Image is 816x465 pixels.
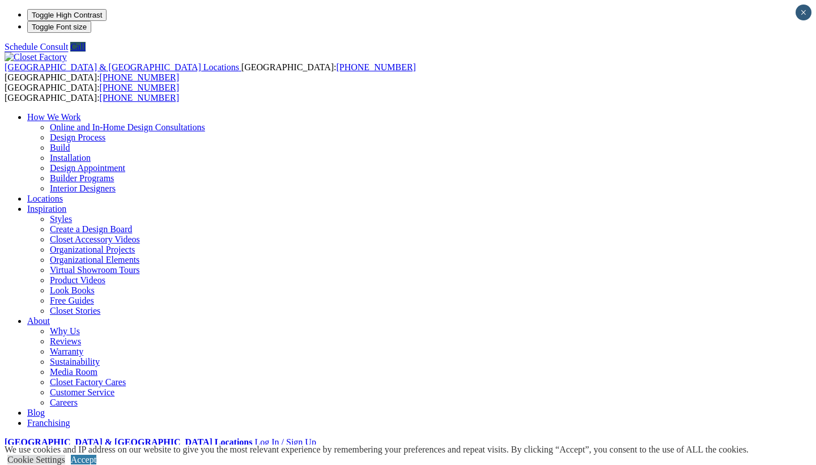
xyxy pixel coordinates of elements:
a: [PHONE_NUMBER] [336,62,415,72]
a: Call [70,42,86,52]
a: [PHONE_NUMBER] [100,83,179,92]
a: Cookie Settings [7,455,65,464]
a: Careers [50,398,78,407]
a: Design Appointment [50,163,125,173]
a: Online and In-Home Design Consultations [50,122,205,132]
a: How We Work [27,112,81,122]
a: Closet Accessory Videos [50,234,140,244]
a: Look Books [50,285,95,295]
a: Accept [71,455,96,464]
span: Toggle High Contrast [32,11,102,19]
a: Media Room [50,367,97,377]
button: Close [796,5,811,20]
a: Organizational Elements [50,255,139,265]
a: About [27,316,50,326]
a: Product Videos [50,275,105,285]
a: Build [50,143,70,152]
a: Schedule Consult [5,42,68,52]
button: Toggle Font size [27,21,91,33]
a: Franchising [27,418,70,428]
a: Installation [50,153,91,163]
a: Log In / Sign Up [254,437,316,447]
a: Blog [27,408,45,417]
a: Locations [27,194,63,203]
a: Create a Design Board [50,224,132,234]
a: [GEOGRAPHIC_DATA] & [GEOGRAPHIC_DATA] Locations [5,62,241,72]
a: [PHONE_NUMBER] [100,93,179,103]
a: Warranty [50,347,83,356]
span: Toggle Font size [32,23,87,31]
a: Free Guides [50,296,94,305]
span: [GEOGRAPHIC_DATA] & [GEOGRAPHIC_DATA] Locations [5,62,239,72]
button: Toggle High Contrast [27,9,107,21]
a: Styles [50,214,72,224]
a: Virtual Showroom Tours [50,265,140,275]
a: Customer Service [50,387,114,397]
a: Builder Programs [50,173,114,183]
a: Sustainability [50,357,100,366]
div: We use cookies and IP address on our website to give you the most relevant experience by remember... [5,445,749,455]
a: Closet Factory Cares [50,377,126,387]
a: [PHONE_NUMBER] [100,72,179,82]
a: Why Us [50,326,80,336]
span: [GEOGRAPHIC_DATA]: [GEOGRAPHIC_DATA]: [5,62,416,82]
a: Closet Stories [50,306,100,315]
a: Design Process [50,133,105,142]
img: Closet Factory [5,52,67,62]
a: Inspiration [27,204,66,214]
a: Organizational Projects [50,245,135,254]
a: Interior Designers [50,184,116,193]
a: Reviews [50,336,81,346]
a: [GEOGRAPHIC_DATA] & [GEOGRAPHIC_DATA] Locations [5,437,252,447]
span: [GEOGRAPHIC_DATA]: [GEOGRAPHIC_DATA]: [5,83,179,103]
